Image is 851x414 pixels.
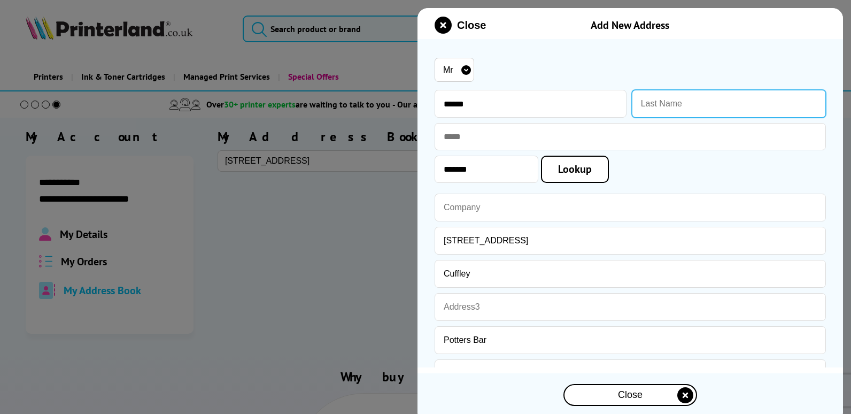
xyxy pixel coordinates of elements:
button: close modal [563,384,697,406]
input: Company [435,194,826,221]
span: Close [618,389,643,401]
input: Address1 [435,227,826,255]
span: Close [457,19,486,32]
input: Last Name [632,90,826,118]
a: Lookup [541,156,609,183]
input: Address3 [435,293,826,321]
input: Address2 [435,260,826,288]
input: City [435,326,826,354]
button: close modal [435,17,486,34]
span: Lookup [558,162,592,176]
input: County [435,359,826,387]
div: Add New Address [513,18,747,32]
